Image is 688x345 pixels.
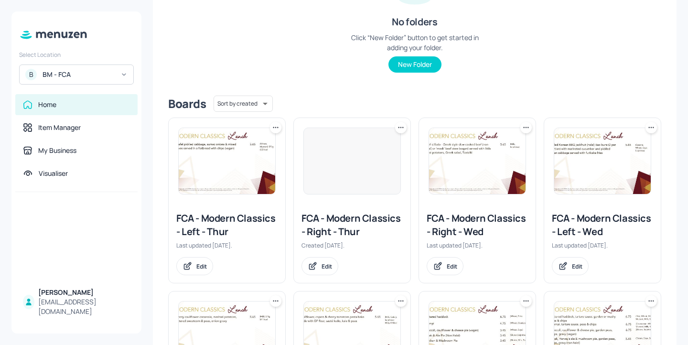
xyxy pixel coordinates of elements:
[301,241,403,249] div: Created [DATE].
[427,212,528,238] div: FCA - Modern Classics - Right - Wed
[552,212,653,238] div: FCA - Modern Classics - Left - Wed
[214,94,273,113] div: Sort by created
[39,169,68,178] div: Visualiser
[38,146,76,155] div: My Business
[427,241,528,249] div: Last updated [DATE].
[38,123,81,132] div: Item Manager
[176,241,278,249] div: Last updated [DATE].
[38,100,56,109] div: Home
[554,128,651,194] img: 2025-09-10-1757490799585h23b2gc2iym.jpeg
[19,51,134,59] div: Select Location
[25,69,37,80] div: B
[38,297,130,316] div: [EMAIL_ADDRESS][DOMAIN_NAME]
[447,262,457,270] div: Edit
[38,288,130,297] div: [PERSON_NAME]
[392,15,437,29] div: No folders
[552,241,653,249] div: Last updated [DATE].
[168,96,206,111] div: Boards
[179,128,275,194] img: 2025-02-06-1738841041304dnxrpptdq09.jpeg
[388,56,441,73] button: New Folder
[322,262,332,270] div: Edit
[196,262,207,270] div: Edit
[429,128,526,194] img: 2025-08-27-1756291608407lfmagucyc6k.jpeg
[43,70,115,79] div: BM - FCA
[176,212,278,238] div: FCA - Modern Classics - Left - Thur
[343,32,486,53] div: Click “New Folder” button to get started in adding your folder.
[301,212,403,238] div: FCA - Modern Classics - Right - Thur
[572,262,582,270] div: Edit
